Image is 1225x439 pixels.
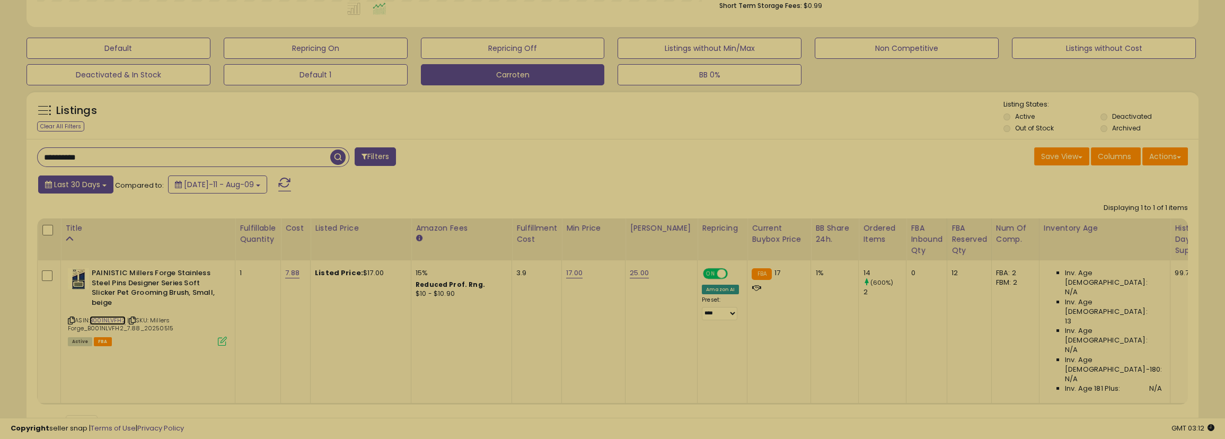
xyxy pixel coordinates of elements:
div: Preset: [702,296,739,320]
small: Amazon Fees. [416,234,422,243]
div: 15% [416,268,504,278]
span: Inv. Age [DEMOGRAPHIC_DATA]: [1065,297,1162,317]
span: N/A [1149,384,1162,393]
div: 12 [951,268,983,278]
div: Amazon AI [702,285,739,294]
button: Repricing On [224,38,408,59]
span: ON [704,269,717,278]
div: Min Price [566,223,621,234]
p: Listing States: [1003,100,1198,110]
div: Fulfillable Quantity [240,223,276,245]
h5: Listings [56,103,97,118]
button: Repricing Off [421,38,605,59]
div: 0 [911,268,939,278]
button: Listings without Min/Max [618,38,801,59]
label: Out of Stock [1015,124,1054,133]
button: Columns [1091,147,1141,165]
div: Ordered Items [863,223,902,245]
button: Filters [355,147,396,166]
span: Inv. Age 181 Plus: [1065,384,1121,393]
div: Amazon Fees [416,223,507,234]
div: FBA inbound Qty [911,223,942,256]
button: Save View [1034,147,1089,165]
label: Archived [1112,124,1141,133]
span: Last 30 Days [54,179,100,190]
span: 2025-09-10 03:12 GMT [1171,423,1214,433]
button: Default [27,38,210,59]
div: $17.00 [315,268,403,278]
div: 2 [863,287,906,297]
div: Listed Price [315,223,407,234]
span: [DATE]-11 - Aug-09 [184,179,254,190]
div: Historical Days Of Supply [1175,223,1213,256]
div: 14 [863,268,906,278]
div: FBA: 2 [996,268,1031,278]
button: Default 1 [224,64,408,85]
div: Fulfillment Cost [516,223,557,245]
b: Listed Price: [315,268,363,278]
small: FBA [752,268,771,280]
span: All listings currently available for purchase on Amazon [68,337,92,346]
div: Repricing [702,223,743,234]
span: $0.99 [804,1,822,11]
button: Non Competitive [815,38,999,59]
span: N/A [1065,287,1078,297]
div: $10 - $10.90 [416,289,504,298]
div: FBM: 2 [996,278,1031,287]
div: 99.70 [1175,268,1210,278]
span: N/A [1065,374,1078,384]
b: Reduced Prof. Rng. [416,280,485,289]
span: | SKU: Millers Forge_B001NLVFH2_7.88_20250515 [68,316,173,332]
span: Compared to: [115,180,164,190]
b: Short Term Storage Fees: [719,1,802,10]
img: 41fBvDcuwJL._SL40_.jpg [68,268,89,289]
div: Num of Comp. [996,223,1035,245]
span: FBA [94,337,112,346]
div: Clear All Filters [37,121,84,131]
button: Actions [1142,147,1188,165]
div: [PERSON_NAME] [630,223,693,234]
span: 13 [1065,317,1071,326]
strong: Copyright [11,423,49,433]
label: Deactivated [1112,112,1152,121]
button: Listings without Cost [1012,38,1196,59]
a: Privacy Policy [137,423,184,433]
span: N/A [1065,345,1078,355]
span: OFF [726,269,743,278]
span: Inv. Age [DEMOGRAPHIC_DATA]: [1065,326,1162,345]
div: Displaying 1 to 1 of 1 items [1104,203,1188,213]
div: 3.9 [516,268,553,278]
button: Deactivated & In Stock [27,64,210,85]
div: Cost [285,223,306,234]
button: Last 30 Days [38,175,113,194]
div: 1% [815,268,850,278]
div: BB Share 24h. [815,223,854,245]
button: BB 0% [618,64,801,85]
span: Columns [1098,151,1131,162]
label: Active [1015,112,1035,121]
div: Current Buybox Price [752,223,806,245]
small: (600%) [870,278,894,287]
button: [DATE]-11 - Aug-09 [168,175,267,194]
a: 25.00 [630,268,649,278]
div: FBA Reserved Qty [951,223,987,256]
div: Inventory Age [1044,223,1166,234]
span: Inv. Age [DEMOGRAPHIC_DATA]: [1065,268,1162,287]
b: PAINISTIC Millers Forge Stainless Steel Pins Designer Series Soft Slicker Pet Grooming Brush, Sma... [92,268,221,310]
a: Terms of Use [91,423,136,433]
button: Carroten [421,64,605,85]
a: 7.88 [285,268,299,278]
span: Inv. Age [DEMOGRAPHIC_DATA]-180: [1065,355,1162,374]
span: 17 [774,268,780,278]
div: 1 [240,268,272,278]
a: B001NLVFH2 [90,316,126,325]
div: seller snap | | [11,424,184,434]
div: Title [65,223,231,234]
div: ASIN: [68,268,227,345]
a: 17.00 [566,268,583,278]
